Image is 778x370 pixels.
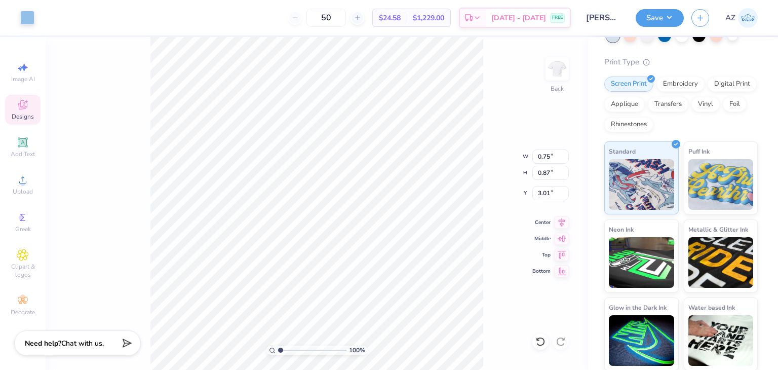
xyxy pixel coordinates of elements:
[11,308,35,316] span: Decorate
[609,146,636,157] span: Standard
[12,113,34,121] span: Designs
[609,159,674,210] img: Standard
[609,237,674,288] img: Neon Ink
[604,117,653,132] div: Rhinestones
[349,346,365,355] span: 100 %
[688,237,754,288] img: Metallic & Glitter Ink
[604,97,645,112] div: Applique
[604,56,758,68] div: Print Type
[306,9,346,27] input: – –
[688,224,748,235] span: Metallic & Glitter Ink
[532,219,551,226] span: Center
[604,77,653,92] div: Screen Print
[688,159,754,210] img: Puff Ink
[708,77,757,92] div: Digital Print
[552,14,563,21] span: FREE
[13,188,33,196] span: Upload
[725,8,758,28] a: AZ
[636,9,684,27] button: Save
[688,146,710,157] span: Puff Ink
[547,59,567,79] img: Back
[691,97,720,112] div: Vinyl
[11,75,35,83] span: Image AI
[532,235,551,242] span: Middle
[578,8,628,28] input: Untitled Design
[61,339,104,348] span: Chat with us.
[688,302,735,313] span: Water based Ink
[725,12,735,24] span: AZ
[648,97,688,112] div: Transfers
[25,339,61,348] strong: Need help?
[723,97,747,112] div: Foil
[491,13,546,23] span: [DATE] - [DATE]
[379,13,401,23] span: $24.58
[609,315,674,366] img: Glow in the Dark Ink
[738,8,758,28] img: Addie Zoellner
[532,268,551,275] span: Bottom
[688,315,754,366] img: Water based Ink
[5,263,41,279] span: Clipart & logos
[413,13,444,23] span: $1,229.00
[551,84,564,93] div: Back
[609,224,634,235] span: Neon Ink
[15,225,31,233] span: Greek
[11,150,35,158] span: Add Text
[656,77,705,92] div: Embroidery
[609,302,667,313] span: Glow in the Dark Ink
[532,251,551,258] span: Top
